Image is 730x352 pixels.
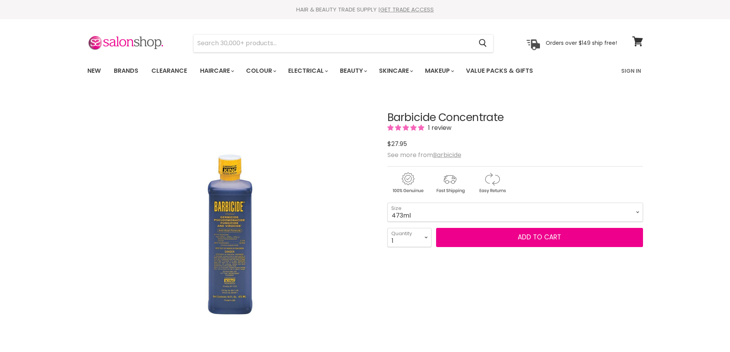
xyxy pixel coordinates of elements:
[430,171,470,195] img: shipping.gif
[473,34,493,52] button: Search
[78,60,653,82] nav: Main
[419,63,459,79] a: Makeup
[146,63,193,79] a: Clearance
[387,151,461,159] span: See more from
[387,112,643,124] h1: Barbicide Concentrate
[426,123,451,132] span: 1 review
[380,5,434,13] a: GET TRADE ACCESS
[472,171,512,195] img: returns.gif
[194,34,473,52] input: Search
[108,63,144,79] a: Brands
[387,171,428,195] img: genuine.gif
[387,228,431,247] select: Quantity
[546,39,617,46] p: Orders over $149 ship free!
[617,63,646,79] a: Sign In
[240,63,281,79] a: Colour
[433,151,461,159] a: Barbicide
[518,232,561,242] span: Add to cart
[82,63,107,79] a: New
[82,60,578,82] ul: Main menu
[193,34,494,52] form: Product
[387,123,426,132] span: 5.00 stars
[282,63,333,79] a: Electrical
[78,6,653,13] div: HAIR & BEAUTY TRADE SUPPLY |
[460,63,539,79] a: Value Packs & Gifts
[387,139,407,148] span: $27.95
[436,228,643,247] button: Add to cart
[373,63,418,79] a: Skincare
[194,63,239,79] a: Haircare
[334,63,372,79] a: Beauty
